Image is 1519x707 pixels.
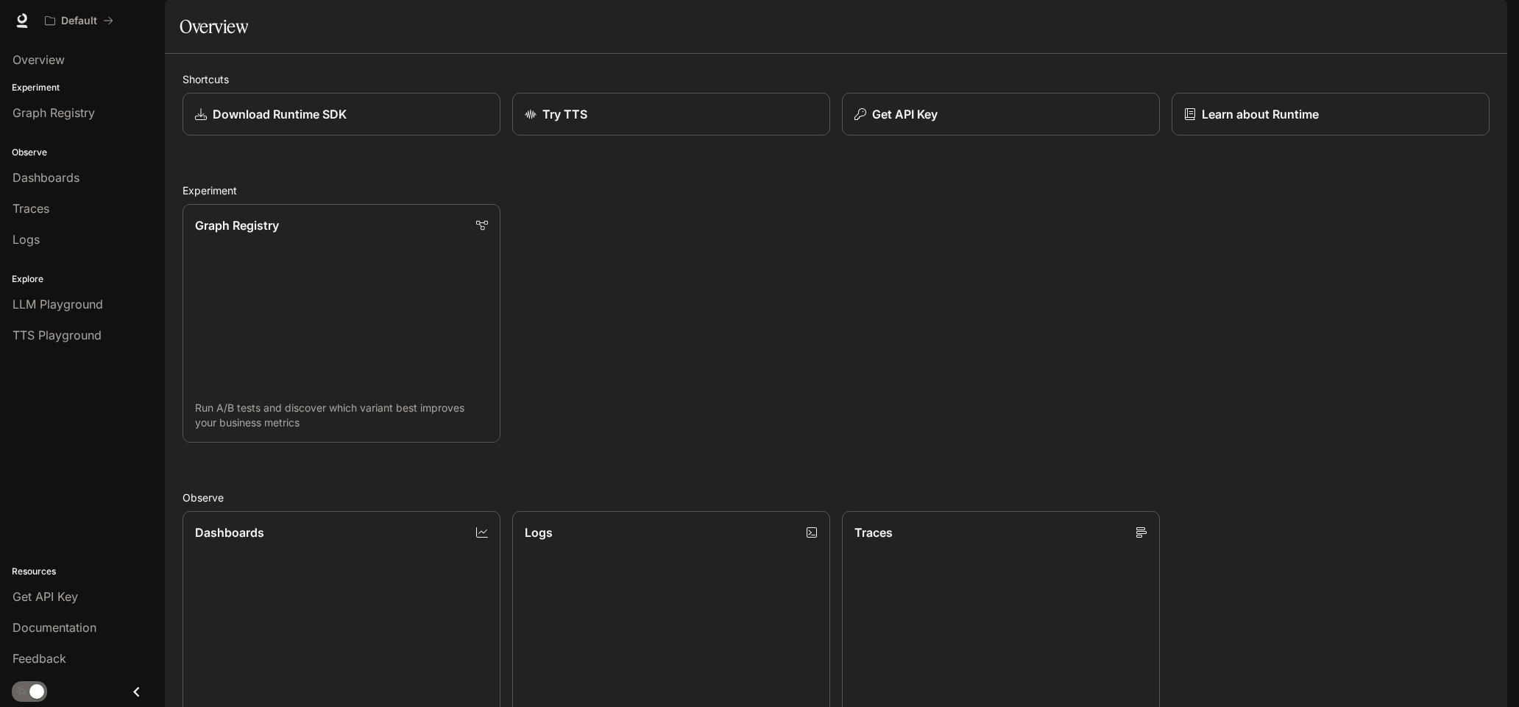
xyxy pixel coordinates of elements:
[195,217,279,234] p: Graph Registry
[180,12,248,41] h1: Overview
[525,524,553,541] p: Logs
[842,93,1160,136] button: Get API Key
[183,183,1490,198] h2: Experiment
[61,15,97,27] p: Default
[872,105,938,123] p: Get API Key
[1172,93,1490,136] a: Learn about Runtime
[183,93,500,136] a: Download Runtime SDK
[512,93,830,136] a: Try TTS
[195,401,488,430] p: Run A/B tests and discover which variant best improves your business metrics
[183,71,1490,87] h2: Shortcuts
[195,524,264,541] p: Dashboards
[542,105,587,123] p: Try TTS
[1202,105,1319,123] p: Learn about Runtime
[213,105,347,123] p: Download Runtime SDK
[38,6,120,35] button: All workspaces
[854,524,893,541] p: Traces
[183,490,1490,505] h2: Observe
[183,204,500,443] a: Graph RegistryRun A/B tests and discover which variant best improves your business metrics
